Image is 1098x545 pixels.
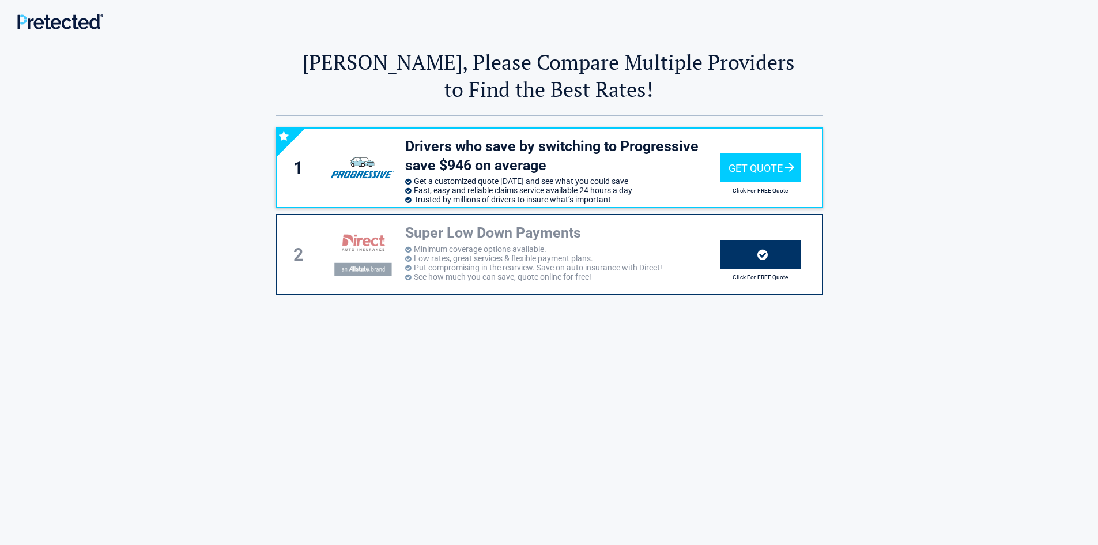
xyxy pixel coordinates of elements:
[325,150,399,186] img: progressive's logo
[288,155,316,181] div: 1
[405,224,720,243] h3: Super Low Down Payments
[17,14,103,29] img: Main Logo
[405,137,720,175] h3: Drivers who save by switching to Progressive save $946 on average
[325,225,399,283] img: directauto's logo
[288,242,316,268] div: 2
[405,263,720,272] li: Put compromising in the rearview. Save on auto insurance with Direct!
[720,274,801,280] h2: Click For FREE Quote
[276,48,823,103] h2: [PERSON_NAME], Please Compare Multiple Providers to Find the Best Rates!
[405,272,720,281] li: See how much you can save, quote online for free!
[720,153,801,182] div: Get Quote
[720,187,801,194] h2: Click For FREE Quote
[405,176,720,186] li: Get a customized quote [DATE] and see what you could save
[405,245,720,254] li: Minimum coverage options available.
[405,186,720,195] li: Fast, easy and reliable claims service available 24 hours a day
[405,195,720,204] li: Trusted by millions of drivers to insure what’s important
[405,254,720,263] li: Low rates, great services & flexible payment plans.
